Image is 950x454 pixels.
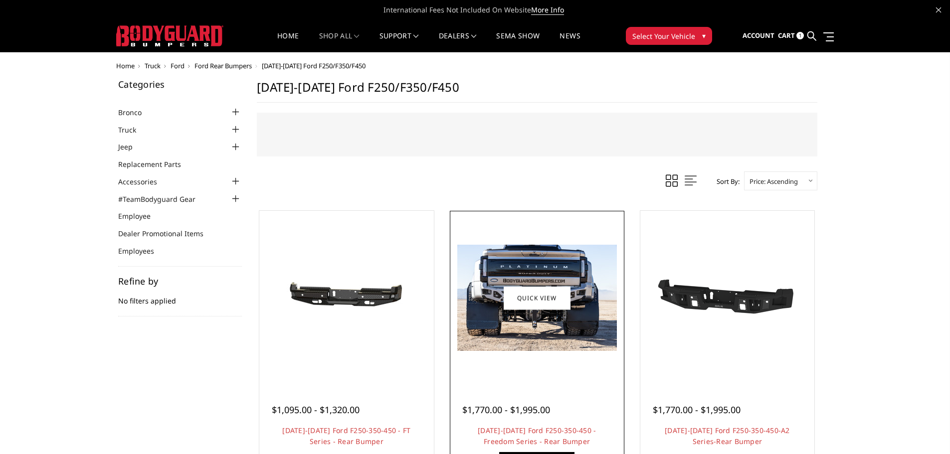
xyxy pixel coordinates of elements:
[531,5,564,15] a: More Info
[796,32,804,39] span: 1
[194,61,252,70] a: Ford Rear Bumpers
[478,426,596,446] a: [DATE]-[DATE] Ford F250-350-450 - Freedom Series - Rear Bumper
[457,245,617,351] img: 2023-2025 Ford F250-350-450 - Freedom Series - Rear Bumper
[504,286,570,309] a: Quick view
[743,31,774,40] span: Account
[118,80,242,89] h5: Categories
[116,61,135,70] a: Home
[118,194,208,204] a: #TeamBodyguard Gear
[262,61,366,70] span: [DATE]-[DATE] Ford F250/F350/F450
[778,22,804,49] a: Cart 1
[778,31,795,40] span: Cart
[272,404,360,416] span: $1,095.00 - $1,320.00
[626,27,712,45] button: Select Your Vehicle
[171,61,185,70] a: Ford
[439,32,477,52] a: Dealers
[118,107,154,118] a: Bronco
[118,125,149,135] a: Truck
[118,176,170,187] a: Accessories
[653,404,741,416] span: $1,770.00 - $1,995.00
[462,404,550,416] span: $1,770.00 - $1,995.00
[319,32,360,52] a: shop all
[277,32,299,52] a: Home
[702,30,706,41] span: ▾
[257,80,817,103] h1: [DATE]-[DATE] Ford F250/F350/F450
[643,213,812,383] a: 2023-2025 Ford F250-350-450-A2 Series-Rear Bumper 2023-2025 Ford F250-350-450-A2 Series-Rear Bumper
[118,211,163,221] a: Employee
[116,25,223,46] img: BODYGUARD BUMPERS
[282,426,410,446] a: [DATE]-[DATE] Ford F250-350-450 - FT Series - Rear Bumper
[665,426,790,446] a: [DATE]-[DATE] Ford F250-350-450-A2 Series-Rear Bumper
[743,22,774,49] a: Account
[496,32,540,52] a: SEMA Show
[452,213,622,383] a: 2023-2025 Ford F250-350-450 - Freedom Series - Rear Bumper 2023-2025 Ford F250-350-450 - Freedom ...
[118,142,145,152] a: Jeep
[118,277,242,316] div: No filters applied
[900,406,950,454] iframe: Chat Widget
[145,61,161,70] a: Truck
[262,213,431,383] a: 2023-2025 Ford F250-350-450 - FT Series - Rear Bumper
[118,246,167,256] a: Employees
[711,174,740,189] label: Sort By:
[118,277,242,286] h5: Refine by
[118,159,193,169] a: Replacement Parts
[560,32,580,52] a: News
[632,31,695,41] span: Select Your Vehicle
[647,253,807,343] img: 2023-2025 Ford F250-350-450-A2 Series-Rear Bumper
[118,228,216,239] a: Dealer Promotional Items
[267,260,426,336] img: 2023-2025 Ford F250-350-450 - FT Series - Rear Bumper
[380,32,419,52] a: Support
